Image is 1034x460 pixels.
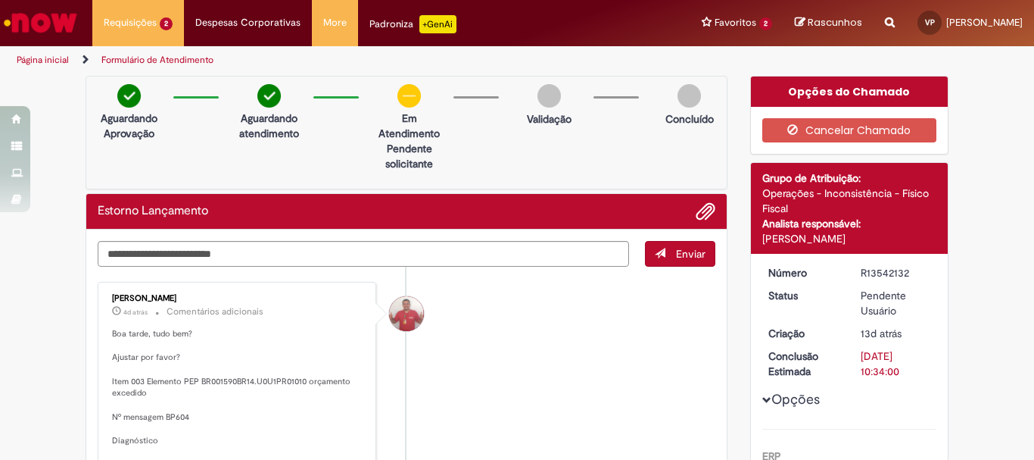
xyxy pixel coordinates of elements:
[11,46,678,74] ul: Trilhas de página
[112,294,364,303] div: [PERSON_NAME]
[762,118,937,142] button: Cancelar Chamado
[397,84,421,108] img: circle-minus.png
[232,111,306,141] p: Aguardando atendimento
[537,84,561,108] img: img-circle-grey.png
[676,247,705,261] span: Enviar
[808,15,862,30] span: Rascunhos
[861,327,902,340] span: 13d atrás
[759,17,772,30] span: 2
[946,16,1023,29] span: [PERSON_NAME]
[762,171,937,186] div: Grupo de Atribuição:
[757,288,850,303] dt: Status
[861,327,902,340] time: 17/09/2025 08:55:54
[160,17,173,30] span: 2
[123,308,148,317] time: 25/09/2025 16:48:31
[757,326,850,341] dt: Criação
[762,231,937,246] div: [PERSON_NAME]
[757,349,850,379] dt: Conclusão Estimada
[757,265,850,280] dt: Número
[677,84,701,108] img: img-circle-grey.png
[715,15,756,30] span: Favoritos
[861,349,931,379] div: [DATE] 10:34:00
[645,241,715,267] button: Enviar
[2,8,79,38] img: ServiceNow
[861,288,931,318] div: Pendente Usuário
[372,111,446,141] p: Em Atendimento
[123,308,148,317] span: 4d atrás
[795,16,862,30] a: Rascunhos
[925,17,935,27] span: VP
[665,111,714,127] p: Concluído
[117,84,141,108] img: check-circle-green.png
[101,54,213,66] a: Formulário de Atendimento
[257,84,281,108] img: check-circle-green.png
[389,296,424,331] div: Erik Emanuel Dos Santos Lino
[92,111,166,141] p: Aguardando Aprovação
[372,141,446,171] p: Pendente solicitante
[98,205,208,218] h2: Estorno Lançamento Histórico de tíquete
[751,77,948,107] div: Opções do Chamado
[696,202,715,221] button: Adicionar anexos
[98,241,629,267] textarea: Digite sua mensagem aqui...
[762,216,937,231] div: Analista responsável:
[527,111,572,127] p: Validação
[369,15,456,33] div: Padroniza
[167,305,263,318] small: Comentários adicionais
[195,15,301,30] span: Despesas Corporativas
[861,265,931,280] div: R13542132
[104,15,157,30] span: Requisições
[762,186,937,216] div: Operações - Inconsistência - Físico Fiscal
[861,326,931,341] div: 17/09/2025 08:55:54
[419,15,456,33] p: +GenAi
[17,54,69,66] a: Página inicial
[323,15,347,30] span: More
